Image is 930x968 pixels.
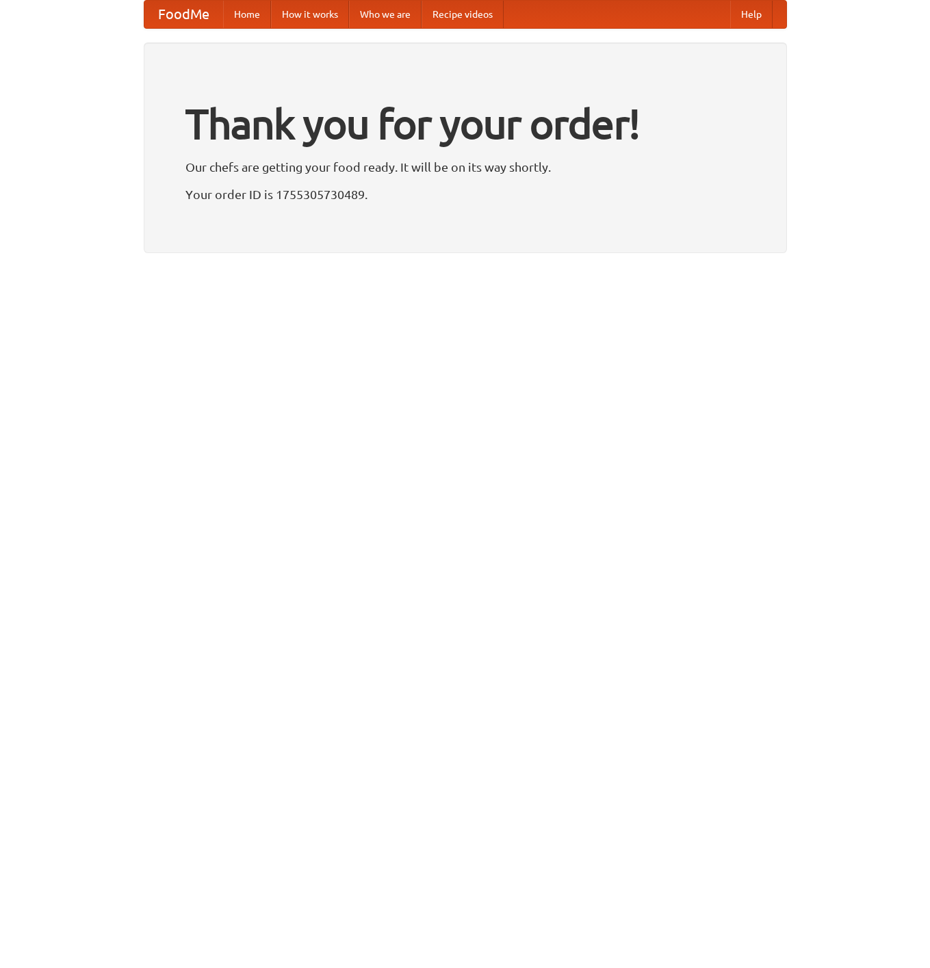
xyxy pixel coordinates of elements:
h1: Thank you for your order! [185,91,745,157]
a: Home [223,1,271,28]
p: Your order ID is 1755305730489. [185,184,745,205]
a: Who we are [349,1,422,28]
a: Help [730,1,773,28]
a: FoodMe [144,1,223,28]
a: Recipe videos [422,1,504,28]
p: Our chefs are getting your food ready. It will be on its way shortly. [185,157,745,177]
a: How it works [271,1,349,28]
